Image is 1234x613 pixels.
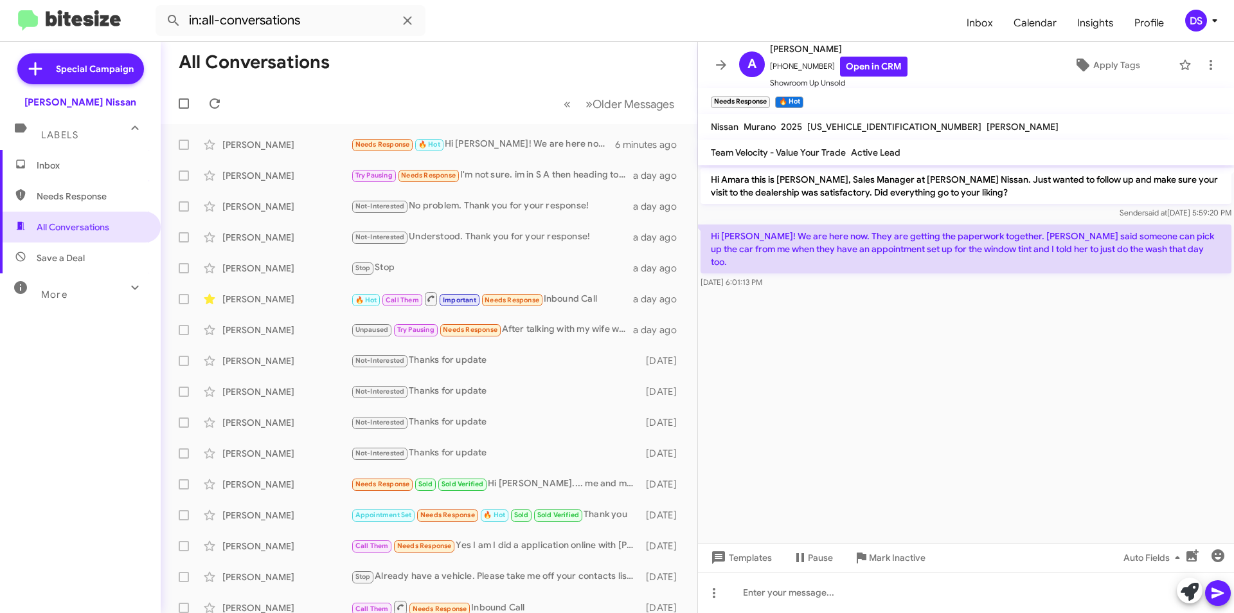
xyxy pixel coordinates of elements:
[586,96,593,112] span: »
[639,478,687,491] div: [DATE]
[1124,5,1174,42] a: Profile
[222,509,351,522] div: [PERSON_NAME]
[442,480,484,488] span: Sold Verified
[397,542,452,550] span: Needs Response
[222,231,351,244] div: [PERSON_NAME]
[639,540,687,553] div: [DATE]
[711,147,846,158] span: Team Velocity - Value Your Trade
[1120,208,1231,217] span: Sender [DATE] 5:59:20 PM
[1067,5,1124,42] a: Insights
[557,91,682,117] nav: Page navigation example
[418,140,440,149] span: 🔥 Hot
[807,121,981,133] span: [US_VEHICLE_IDENTIFICATION_NUMBER]
[222,478,351,491] div: [PERSON_NAME]
[351,322,633,337] div: After talking with my wife we're not interested. Thanks for checking back in with us
[355,202,405,210] span: Not-Interested
[775,96,803,108] small: 🔥 Hot
[222,138,351,151] div: [PERSON_NAME]
[420,511,475,519] span: Needs Response
[639,509,687,522] div: [DATE]
[351,168,633,183] div: I'm not sure. im in S A then heading to [GEOGRAPHIC_DATA].
[1145,208,1167,217] span: said at
[24,96,136,109] div: [PERSON_NAME] Nissan
[355,356,405,365] span: Not-Interested
[701,224,1231,273] p: Hi [PERSON_NAME]! We are here now. They are getting the paperwork together. [PERSON_NAME] said so...
[355,449,405,457] span: Not-Interested
[1003,5,1067,42] a: Calendar
[351,137,615,152] div: Hi [PERSON_NAME]! We are here now. They are getting the paperwork together. [PERSON_NAME] said so...
[156,5,425,36] input: Search
[222,447,351,460] div: [PERSON_NAME]
[351,261,633,275] div: Stop
[222,385,351,398] div: [PERSON_NAME]
[443,325,497,334] span: Needs Response
[351,230,633,244] div: Understood. Thank you for your response!
[222,293,351,306] div: [PERSON_NAME]
[355,480,410,488] span: Needs Response
[351,353,639,368] div: Thanks for update
[351,508,639,522] div: Thank you
[355,325,389,334] span: Unpaused
[222,540,351,553] div: [PERSON_NAME]
[1113,546,1195,569] button: Auto Fields
[1185,10,1207,32] div: DS
[633,169,687,182] div: a day ago
[355,264,371,272] span: Stop
[41,289,67,300] span: More
[355,511,412,519] span: Appointment Set
[222,324,351,336] div: [PERSON_NAME]
[869,546,925,569] span: Mark Inactive
[639,354,687,367] div: [DATE]
[744,121,776,133] span: Murano
[222,200,351,213] div: [PERSON_NAME]
[351,415,639,430] div: Thanks for update
[222,169,351,182] div: [PERSON_NAME]
[355,572,371,581] span: Stop
[355,542,389,550] span: Call Them
[37,159,146,172] span: Inbox
[355,140,410,149] span: Needs Response
[355,233,405,241] span: Not-Interested
[615,138,687,151] div: 6 minutes ago
[351,569,639,584] div: Already have a vehicle. Please take me off your contacts list. thank you
[351,384,639,399] div: Thanks for update
[41,129,78,141] span: Labels
[1093,53,1140,77] span: Apply Tags
[639,416,687,429] div: [DATE]
[633,231,687,244] div: a day ago
[351,477,639,491] div: Hi [PERSON_NAME].... me and my wife will be there [DATE] 8/10/ 25 in the morning.Sorry for just r...
[1174,10,1220,32] button: DS
[633,262,687,275] div: a day ago
[639,447,687,460] div: [DATE]
[351,446,639,461] div: Thanks for update
[770,77,908,89] span: Showroom Up Unsold
[37,190,146,203] span: Needs Response
[782,546,843,569] button: Pause
[222,354,351,367] div: [PERSON_NAME]
[37,221,109,233] span: All Conversations
[633,200,687,213] div: a day ago
[351,199,633,214] div: No problem. Thank you for your response!
[179,52,330,73] h1: All Conversations
[633,293,687,306] div: a day ago
[593,97,674,111] span: Older Messages
[401,171,456,179] span: Needs Response
[37,252,85,264] span: Save a Deal
[633,324,687,336] div: a day ago
[56,62,134,75] span: Special Campaign
[222,262,351,275] div: [PERSON_NAME]
[1123,546,1185,569] span: Auto Fields
[386,296,419,304] span: Call Them
[770,41,908,57] span: [PERSON_NAME]
[355,387,405,396] span: Not-Interested
[537,511,580,519] span: Sold Verified
[1041,53,1172,77] button: Apply Tags
[698,546,782,569] button: Templates
[578,91,682,117] button: Next
[843,546,936,569] button: Mark Inactive
[351,291,633,307] div: Inbound Call
[747,54,756,75] span: A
